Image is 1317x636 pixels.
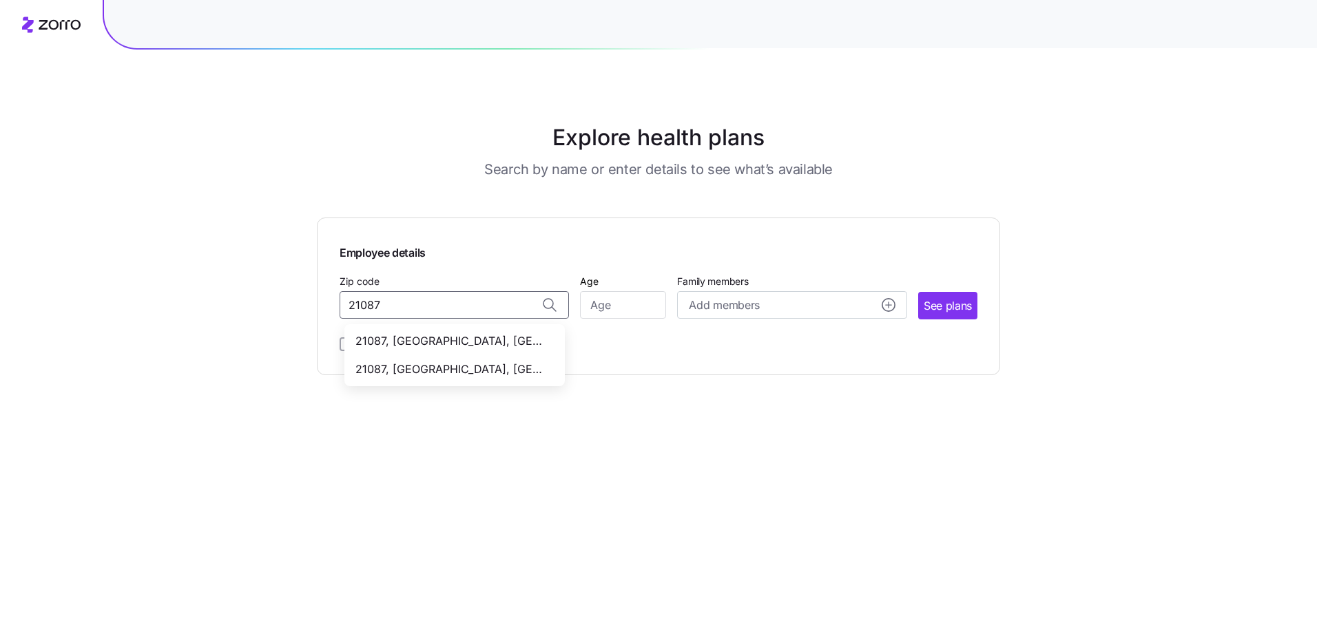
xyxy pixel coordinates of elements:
[882,298,895,312] svg: add icon
[340,274,380,289] label: Zip code
[355,361,548,378] span: 21087, [GEOGRAPHIC_DATA], [GEOGRAPHIC_DATA]
[355,332,548,350] span: 21087, [GEOGRAPHIC_DATA], [GEOGRAPHIC_DATA]
[580,291,666,319] input: Age
[689,297,759,314] span: Add members
[677,291,906,319] button: Add membersadd icon
[580,274,599,289] label: Age
[351,121,966,154] h1: Explore health plans
[677,275,906,288] span: Family members
[484,160,833,179] h3: Search by name or enter details to see what’s available
[924,297,972,315] span: See plans
[340,240,426,262] span: Employee details
[340,291,569,319] input: Zip code
[918,292,977,319] button: See plans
